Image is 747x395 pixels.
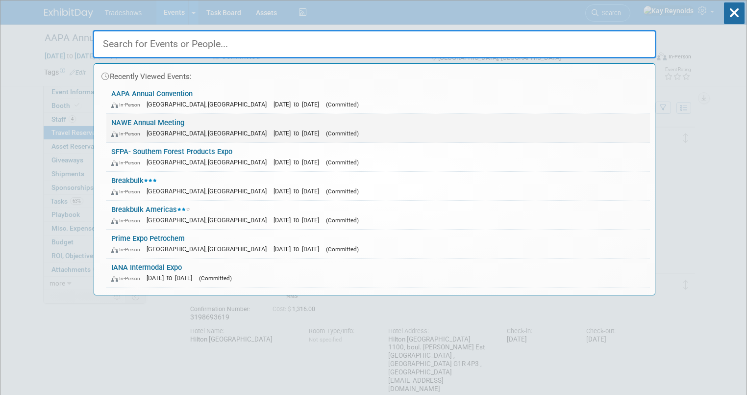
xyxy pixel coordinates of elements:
[111,275,145,282] span: In-Person
[274,130,324,137] span: [DATE] to [DATE]
[274,158,324,166] span: [DATE] to [DATE]
[106,172,650,200] a: Breakbulk In-Person [GEOGRAPHIC_DATA], [GEOGRAPHIC_DATA] [DATE] to [DATE] (Committed)
[326,188,359,195] span: (Committed)
[274,187,324,195] span: [DATE] to [DATE]
[274,216,324,224] span: [DATE] to [DATE]
[326,101,359,108] span: (Committed)
[147,187,272,195] span: [GEOGRAPHIC_DATA], [GEOGRAPHIC_DATA]
[326,159,359,166] span: (Committed)
[106,114,650,142] a: NAWE Annual Meeting In-Person [GEOGRAPHIC_DATA], [GEOGRAPHIC_DATA] [DATE] to [DATE] (Committed)
[147,216,272,224] span: [GEOGRAPHIC_DATA], [GEOGRAPHIC_DATA]
[111,217,145,224] span: In-Person
[199,275,232,282] span: (Committed)
[147,130,272,137] span: [GEOGRAPHIC_DATA], [GEOGRAPHIC_DATA]
[106,85,650,113] a: AAPA Annual Convention In-Person [GEOGRAPHIC_DATA], [GEOGRAPHIC_DATA] [DATE] to [DATE] (Committed)
[111,159,145,166] span: In-Person
[111,131,145,137] span: In-Person
[106,143,650,171] a: SFPA- Southern Forest Products Expo In-Person [GEOGRAPHIC_DATA], [GEOGRAPHIC_DATA] [DATE] to [DAT...
[106,259,650,287] a: IANA Intermodal Expo In-Person [DATE] to [DATE] (Committed)
[106,230,650,258] a: Prime Expo Petrochem In-Person [GEOGRAPHIC_DATA], [GEOGRAPHIC_DATA] [DATE] to [DATE] (Committed)
[326,217,359,224] span: (Committed)
[326,246,359,253] span: (Committed)
[106,201,650,229] a: Breakbulk Americas In-Person [GEOGRAPHIC_DATA], [GEOGRAPHIC_DATA] [DATE] to [DATE] (Committed)
[274,245,324,253] span: [DATE] to [DATE]
[93,30,656,58] input: Search for Events or People...
[274,101,324,108] span: [DATE] to [DATE]
[111,246,145,253] span: In-Person
[147,101,272,108] span: [GEOGRAPHIC_DATA], [GEOGRAPHIC_DATA]
[99,64,650,85] div: Recently Viewed Events:
[326,130,359,137] span: (Committed)
[147,158,272,166] span: [GEOGRAPHIC_DATA], [GEOGRAPHIC_DATA]
[147,245,272,253] span: [GEOGRAPHIC_DATA], [GEOGRAPHIC_DATA]
[111,102,145,108] span: In-Person
[147,274,197,282] span: [DATE] to [DATE]
[111,188,145,195] span: In-Person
